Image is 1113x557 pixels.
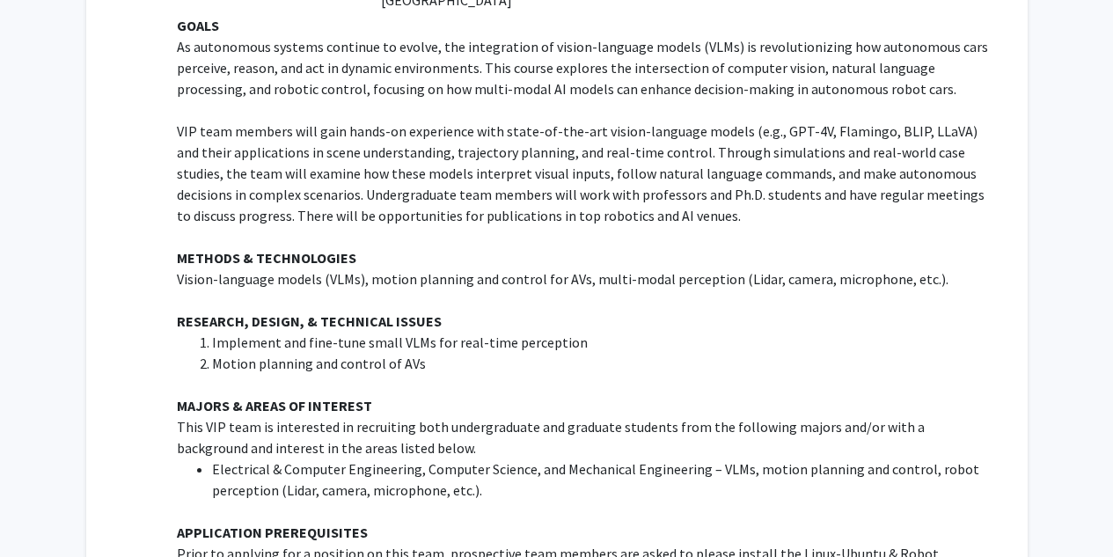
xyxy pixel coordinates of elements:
[177,249,356,267] strong: METHODS & TECHNOLOGIES
[212,458,992,501] li: Electrical & Computer Engineering, Computer Science, and Mechanical Engineering – VLMs, motion pl...
[177,36,992,99] p: As autonomous systems continue to evolve, the integration of vision-language models (VLMs) is rev...
[177,121,992,226] p: VIP team members will gain hands-on experience with state-of-the-art vision-language models (e.g....
[13,478,75,544] iframe: Chat
[177,397,372,414] strong: MAJORS & AREAS OF INTEREST
[177,312,442,330] strong: RESEARCH, DESIGN, & TECHNICAL ISSUES
[212,353,992,374] li: Motion planning and control of AVs
[177,17,219,34] strong: GOALS
[212,332,992,353] li: Implement and fine-tune small VLMs for real-time perception
[177,268,992,289] p: Vision-language models (VLMs), motion planning and control for AVs, multi-modal perception (Lidar...
[177,416,992,458] p: This VIP team is interested in recruiting both undergraduate and graduate students from the follo...
[177,524,368,541] strong: APPLICATION PREREQUISITES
